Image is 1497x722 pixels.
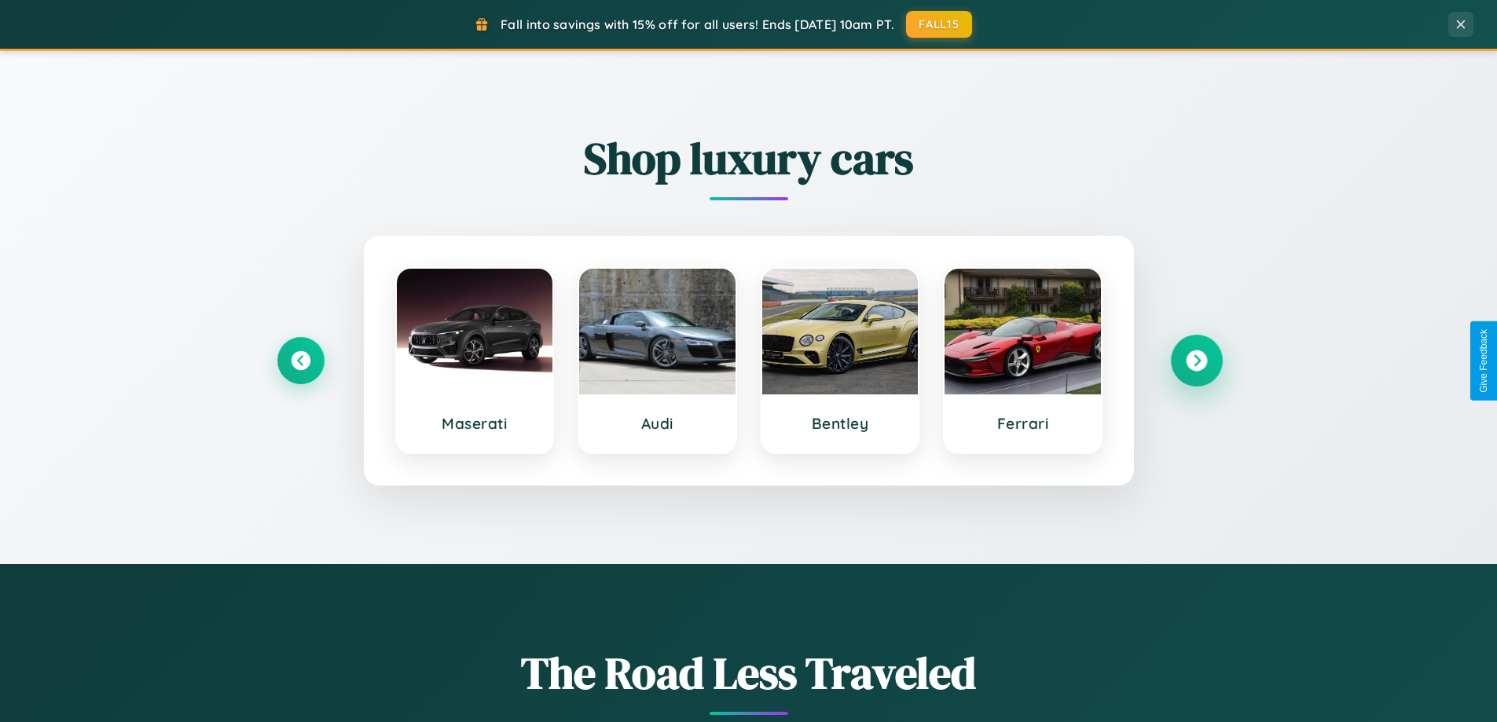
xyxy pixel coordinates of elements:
h1: The Road Less Traveled [277,643,1220,703]
h2: Shop luxury cars [277,128,1220,189]
button: FALL15 [906,11,972,38]
h3: Maserati [413,414,538,433]
h3: Bentley [778,414,903,433]
div: Give Feedback [1478,329,1489,393]
h3: Audi [595,414,720,433]
span: Fall into savings with 15% off for all users! Ends [DATE] 10am PT. [501,16,894,32]
h3: Ferrari [960,414,1085,433]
